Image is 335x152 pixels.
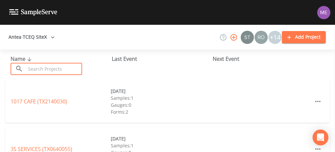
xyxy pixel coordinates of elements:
[6,31,57,43] button: Antea TCEQ SiteX
[111,108,211,115] div: Forms: 2
[26,63,82,75] input: Search Projects
[254,31,268,44] div: Rodolfo Ramirez
[255,31,268,44] img: 7e5c62b91fde3b9fc00588adc1700c9a
[111,101,211,108] div: Gauges: 0
[111,135,211,142] div: [DATE]
[317,6,330,19] img: d4d65db7c401dd99d63b7ad86343d265
[9,9,57,16] img: logo
[111,142,211,149] div: Samples: 1
[240,31,254,44] div: Stan Porter
[11,55,33,62] span: Name
[111,95,211,101] div: Samples: 1
[268,31,282,44] div: +14
[282,31,326,43] button: Add Project
[213,55,314,63] div: Next Event
[313,130,328,145] div: Open Intercom Messenger
[112,55,213,63] div: Last Event
[111,88,211,95] div: [DATE]
[241,31,254,44] img: c0670e89e469b6405363224a5fca805c
[11,98,67,105] a: 1017 CAFE (TX2140030)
